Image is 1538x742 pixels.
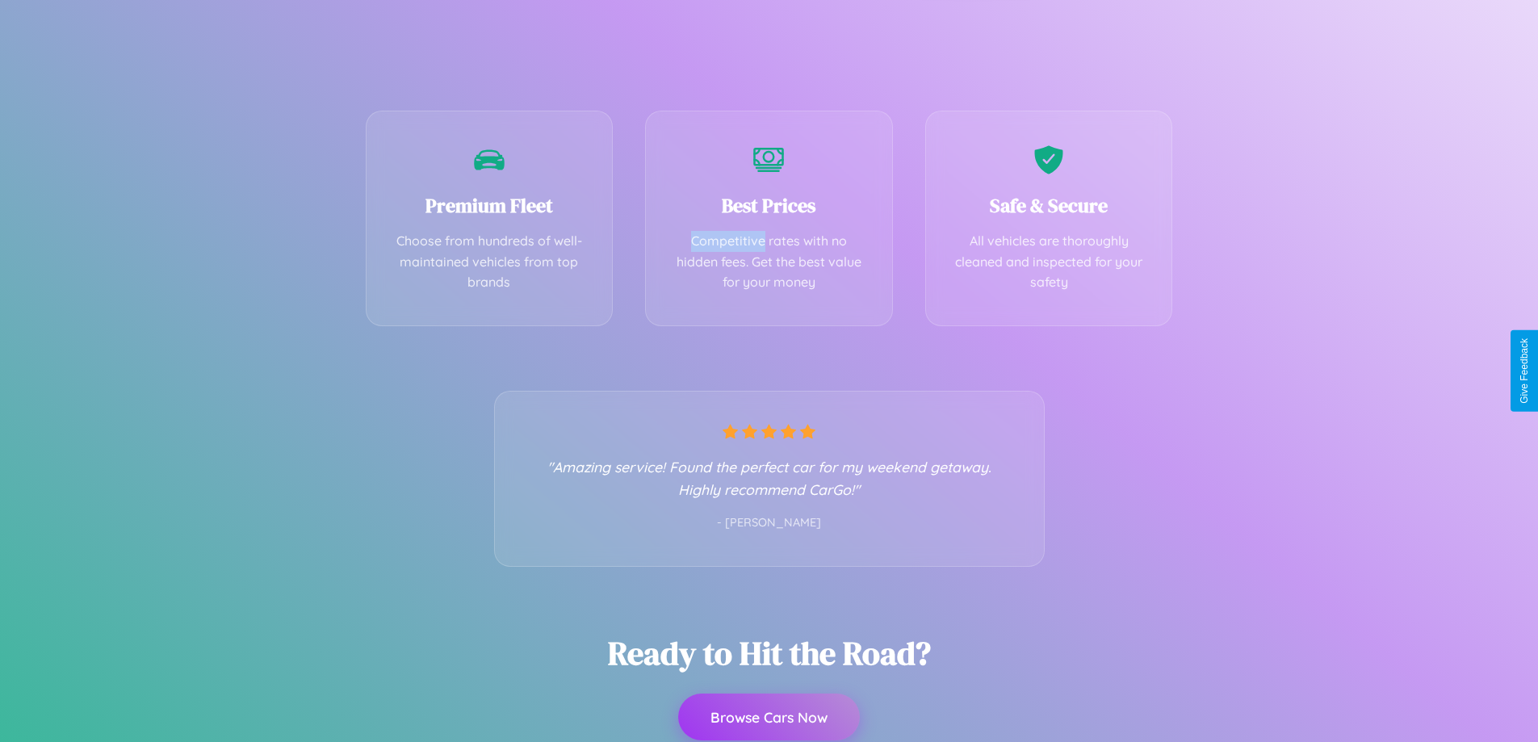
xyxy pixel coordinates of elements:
button: Browse Cars Now [678,694,860,740]
h3: Best Prices [670,192,868,219]
p: Choose from hundreds of well-maintained vehicles from top brands [391,231,589,293]
p: "Amazing service! Found the perfect car for my weekend getaway. Highly recommend CarGo!" [527,455,1012,501]
h2: Ready to Hit the Road? [608,631,931,675]
h3: Safe & Secure [950,192,1148,219]
h3: Premium Fleet [391,192,589,219]
p: - [PERSON_NAME] [527,513,1012,534]
p: Competitive rates with no hidden fees. Get the best value for your money [670,231,868,293]
p: All vehicles are thoroughly cleaned and inspected for your safety [950,231,1148,293]
div: Give Feedback [1519,338,1530,404]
